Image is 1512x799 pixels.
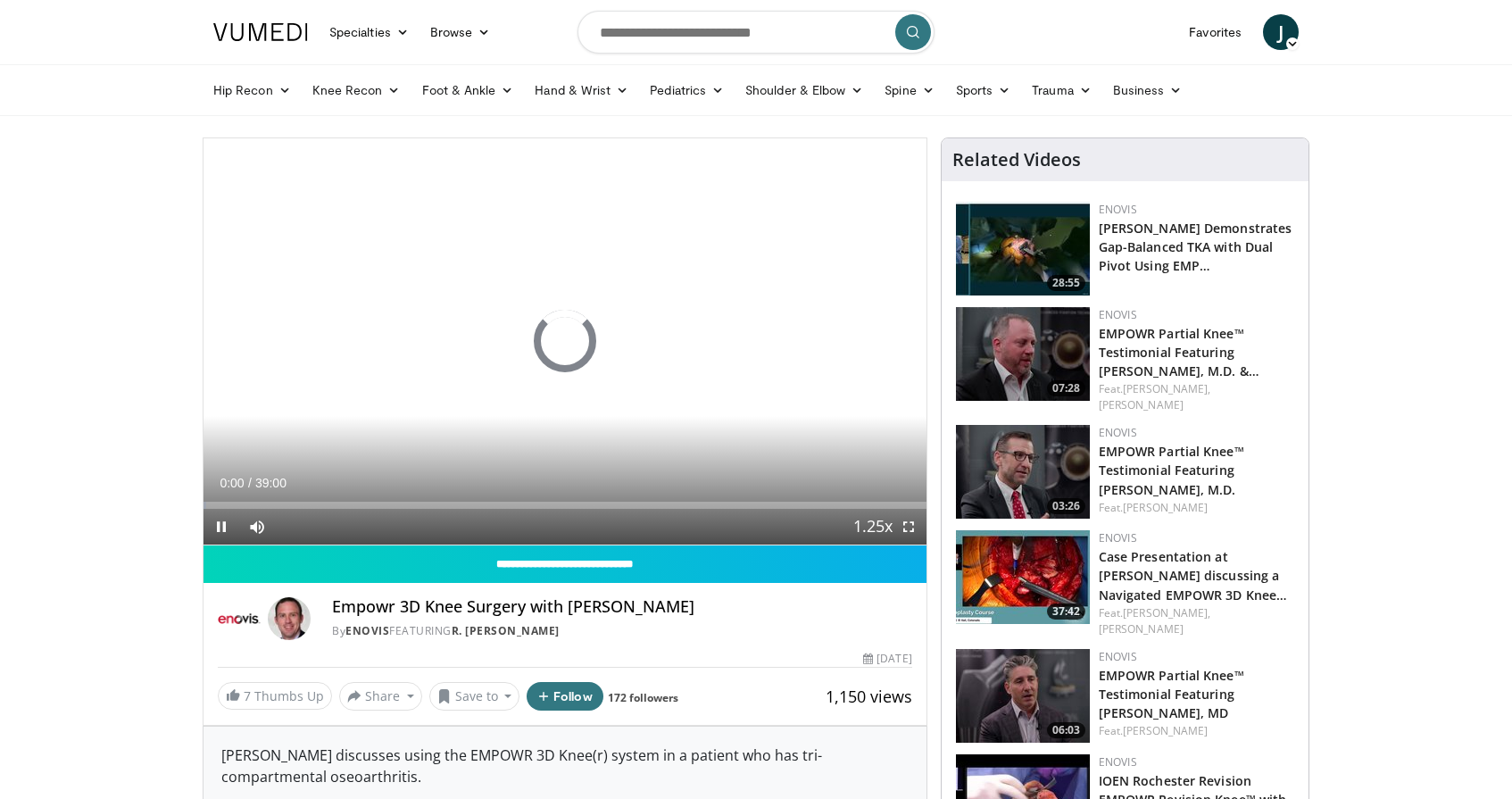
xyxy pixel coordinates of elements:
button: Fullscreen [891,509,926,545]
a: J [1263,14,1299,50]
button: Share [339,682,422,711]
img: cb5a805a-5036-47ea-9433-f771e12ee86a.150x105_q85_crop-smart_upscale.jpg [956,649,1090,743]
div: By FEATURING [332,623,912,639]
a: [PERSON_NAME] [1099,621,1184,637]
div: Progress Bar [204,502,926,509]
a: Business [1102,72,1193,108]
a: EMPOWR Partial Knee™ Testimonial Featuring [PERSON_NAME], M.D. [1099,443,1244,497]
a: Shoulder & Elbow [735,72,874,108]
span: / [248,476,252,490]
span: 7 [244,687,251,704]
a: Knee Recon [302,72,411,108]
a: [PERSON_NAME] [1123,500,1208,515]
button: Follow [527,682,603,711]
img: 89c12bab-b537-411a-a5df-30a5df20ee20.150x105_q85_crop-smart_upscale.jpg [956,530,1090,624]
span: 07:28 [1047,380,1085,396]
a: Enovis [1099,307,1137,322]
span: 37:42 [1047,603,1085,620]
a: Sports [945,72,1022,108]
img: Enovis [218,597,261,640]
a: [PERSON_NAME], [1123,605,1210,620]
a: [PERSON_NAME] [1123,723,1208,738]
h4: Related Videos [952,149,1081,171]
a: Trauma [1021,72,1102,108]
img: VuMedi Logo [213,23,308,41]
div: Feat. [1099,723,1294,739]
a: Hand & Wrist [524,72,639,108]
span: 06:03 [1047,722,1085,738]
button: Save to [429,682,520,711]
a: [PERSON_NAME] [1099,397,1184,412]
a: EMPOWR Partial Knee™ Testimonial Featuring [PERSON_NAME], MD [1099,667,1244,721]
a: Browse [420,14,502,50]
div: Feat. [1099,605,1294,637]
a: Case Presentation at [PERSON_NAME] discussing a Navigated EMPOWR 3D Knee… [1099,548,1288,603]
a: [PERSON_NAME] Demonstrates Gap-Balanced TKA with Dual Pivot Using EMP… [1099,220,1292,274]
button: Pause [204,509,239,545]
div: Feat. [1099,381,1294,413]
span: 39:00 [255,476,287,490]
a: Foot & Ankle [411,72,525,108]
a: 172 followers [608,690,678,705]
span: 0:00 [220,476,244,490]
a: Enovis [1099,202,1137,217]
img: 678470ae-5eee-48a8-af01-e23260d107ce.150x105_q85_crop-smart_upscale.jpg [956,307,1090,401]
a: R. [PERSON_NAME] [452,623,560,638]
a: EMPOWR Partial Knee™ Testimonial Featuring [PERSON_NAME], M.D. &… [1099,325,1259,379]
button: Mute [239,509,275,545]
video-js: Video Player [204,138,926,545]
span: 03:26 [1047,498,1085,514]
a: 07:28 [956,307,1090,401]
img: Avatar [268,597,311,640]
a: Specialties [319,14,420,50]
a: 7 Thumbs Up [218,682,332,710]
a: 37:42 [956,530,1090,624]
button: Playback Rate [855,509,891,545]
a: Enovis [1099,425,1137,440]
img: 4d6ec3e7-4849-46c8-9113-3733145fecf3.150x105_q85_crop-smart_upscale.jpg [956,425,1090,519]
h4: Empowr 3D Knee Surgery with [PERSON_NAME] [332,597,912,617]
a: Hip Recon [203,72,302,108]
a: 03:26 [956,425,1090,519]
a: Pediatrics [639,72,735,108]
a: 28:55 [956,202,1090,295]
a: Enovis [1099,649,1137,664]
a: Enovis [1099,530,1137,545]
img: f2eb7e46-0718-475a-8f7c-ce1e319aa5a8.150x105_q85_crop-smart_upscale.jpg [956,202,1090,295]
a: Enovis [345,623,389,638]
a: Favorites [1178,14,1252,50]
span: 28:55 [1047,275,1085,291]
span: 1,150 views [826,686,912,707]
div: [DATE] [863,651,911,667]
div: Feat. [1099,500,1294,516]
a: Enovis [1099,754,1137,770]
a: [PERSON_NAME], [1123,381,1210,396]
a: Spine [874,72,944,108]
input: Search topics, interventions [577,11,935,54]
a: 06:03 [956,649,1090,743]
